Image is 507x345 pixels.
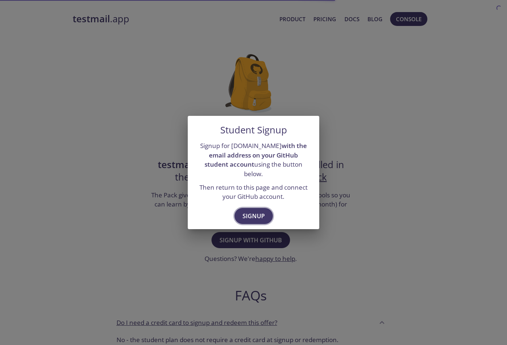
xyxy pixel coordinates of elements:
[197,183,310,201] p: Then return to this page and connect your GitHub account.
[243,211,265,221] span: Signup
[197,141,310,179] p: Signup for [DOMAIN_NAME] using the button below.
[220,125,287,136] h5: Student Signup
[205,141,307,168] strong: with the email address on your GitHub student account
[235,208,273,224] button: Signup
